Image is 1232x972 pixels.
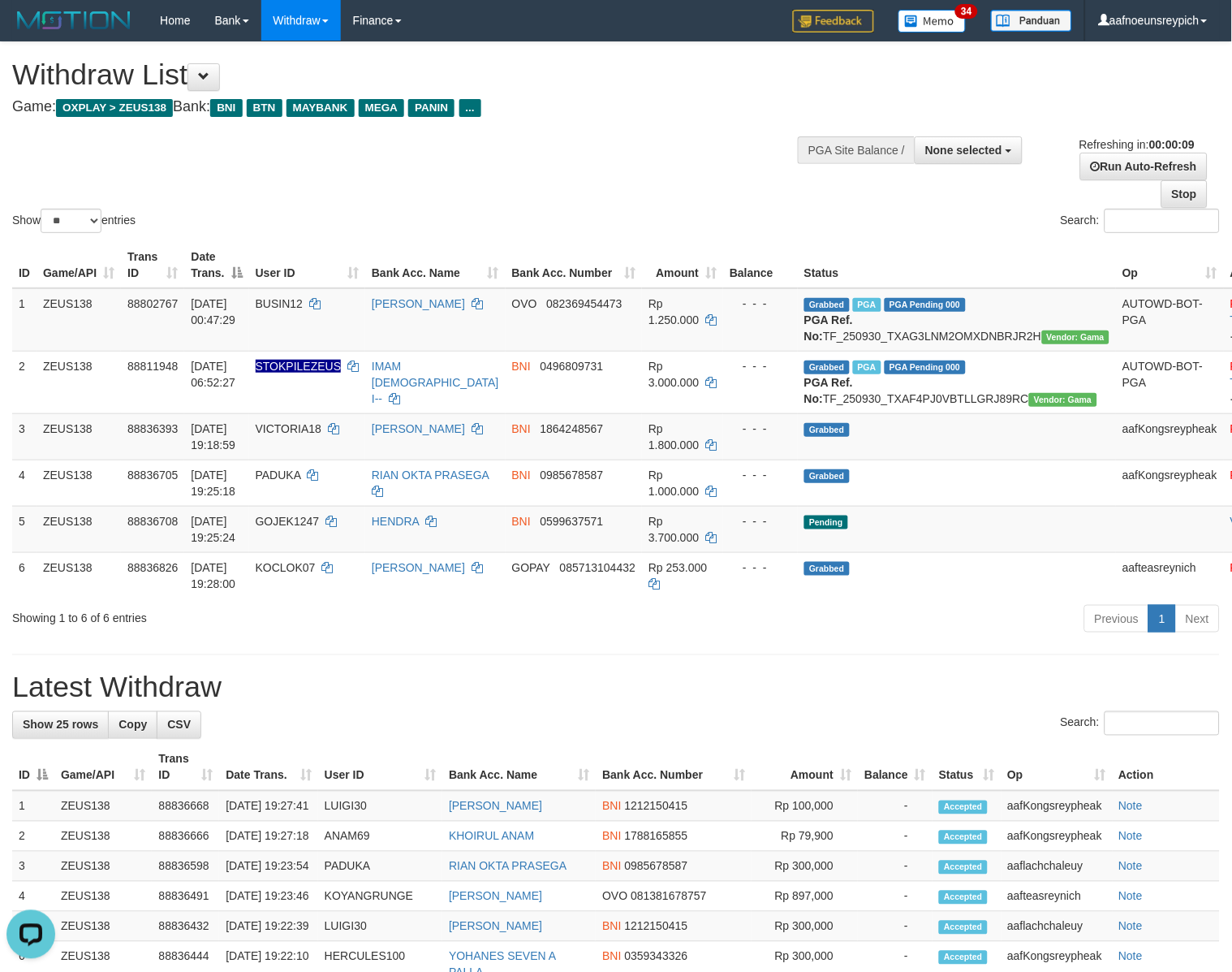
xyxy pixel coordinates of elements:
td: [DATE] 19:27:18 [219,822,318,852]
select: Showentries [41,209,101,233]
td: - [858,791,933,822]
td: TF_250930_TXAG3LNM2OMXDNBRJR2H [798,288,1116,352]
span: BNI [512,422,531,435]
a: [PERSON_NAME] [449,800,542,813]
th: User ID: activate to sort column ascending [318,745,442,791]
div: Showing 1 to 6 of 6 entries [12,603,502,626]
span: VICTORIA18 [256,422,321,435]
td: 1 [12,791,54,822]
span: PGA Pending [885,361,966,374]
div: - - - [730,559,791,576]
td: - [858,852,933,882]
span: Marked by aafsreyleap [853,298,881,312]
th: ID [12,242,37,288]
span: 88836705 [127,469,178,482]
span: BNI [602,800,621,813]
td: aaflachchaleuy [1002,912,1113,942]
td: aafKongsreypheak [1116,460,1224,506]
span: Nama rekening ada tanda titik/strip, harap diedit [256,360,342,373]
span: MEGA [359,99,405,117]
h1: Withdraw List [12,58,805,91]
button: Open LiveChat chat widget [6,6,55,55]
span: MAYBANK [286,99,355,117]
label: Search: [1061,711,1220,736]
span: Grabbed [804,361,850,374]
td: ZEUS138 [37,351,121,413]
span: None selected [925,144,1002,157]
span: Rp 1.000.000 [648,469,699,498]
a: CSV [157,711,201,739]
span: Grabbed [804,562,850,576]
a: Run Auto-Refresh [1080,153,1208,180]
td: ZEUS138 [37,288,121,352]
th: Trans ID: activate to sort column ascending [152,745,219,791]
div: - - - [730,296,791,312]
td: aafteasreynich [1116,552,1224,598]
td: 4 [12,460,37,506]
th: Date Trans.: activate to sort column ascending [219,745,318,791]
span: 88836708 [127,515,178,528]
td: - [858,822,933,852]
td: PADUKA [318,852,442,882]
div: - - - [730,513,791,529]
span: Vendor URL: https://trx31.1velocity.biz [1029,393,1097,407]
span: Rp 3.700.000 [648,515,699,544]
td: ZEUS138 [54,822,152,852]
span: Show 25 rows [23,719,98,732]
th: Balance [723,242,798,288]
th: Date Trans.: activate to sort column descending [184,242,248,288]
a: IMAM [DEMOGRAPHIC_DATA] I-- [372,360,499,405]
td: 88836668 [152,791,219,822]
span: Accepted [939,951,988,965]
span: Accepted [939,801,988,814]
a: Note [1119,920,1144,933]
td: Rp 79,900 [752,822,858,852]
td: aafKongsreypheak [1116,413,1224,460]
td: Rp 300,000 [752,852,858,882]
span: Copy 1788165855 to clipboard [625,830,688,843]
td: LUIGI30 [318,912,442,942]
span: BTN [247,99,282,117]
span: Copy 1212150415 to clipboard [625,920,688,933]
span: Copy 0496809731 to clipboard [541,360,604,373]
th: Bank Acc. Name: activate to sort column ascending [365,242,506,288]
span: PADUKA [256,469,301,482]
td: AUTOWD-BOT-PGA [1116,351,1224,413]
td: ANAM69 [318,822,442,852]
td: 6 [12,552,37,598]
span: Refreshing in: [1079,138,1195,151]
label: Search: [1061,209,1220,233]
span: BNI [602,950,621,963]
input: Search: [1105,209,1220,233]
td: 88836432 [152,912,219,942]
a: [PERSON_NAME] [372,422,465,435]
img: MOTION_logo.png [12,8,136,32]
span: Copy 0359343326 to clipboard [625,950,688,963]
span: Copy 0985678587 to clipboard [625,860,688,873]
a: Copy [108,711,157,739]
th: Status [798,242,1116,288]
td: KOYANGRUNGE [318,882,442,912]
th: Amount: activate to sort column ascending [752,745,858,791]
span: Copy 0985678587 to clipboard [541,469,604,482]
span: [DATE] 19:25:24 [191,515,235,544]
th: Bank Acc. Name: activate to sort column ascending [442,745,596,791]
span: [DATE] 00:47:29 [191,297,235,326]
th: Bank Acc. Number: activate to sort column ascending [596,745,752,791]
img: Button%20Memo.svg [898,10,967,32]
td: ZEUS138 [54,882,152,912]
a: [PERSON_NAME] [449,920,542,933]
span: GOJEK1247 [256,515,320,528]
td: 3 [12,413,37,460]
a: Note [1119,950,1144,963]
th: Status: activate to sort column ascending [933,745,1001,791]
span: 88836393 [127,422,178,435]
a: Note [1119,800,1144,813]
span: 88802767 [127,297,178,310]
span: Pending [804,516,848,529]
a: Stop [1161,180,1208,208]
th: Game/API: activate to sort column ascending [54,745,152,791]
td: Rp 897,000 [752,882,858,912]
a: Note [1119,860,1144,873]
span: 34 [955,4,977,19]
